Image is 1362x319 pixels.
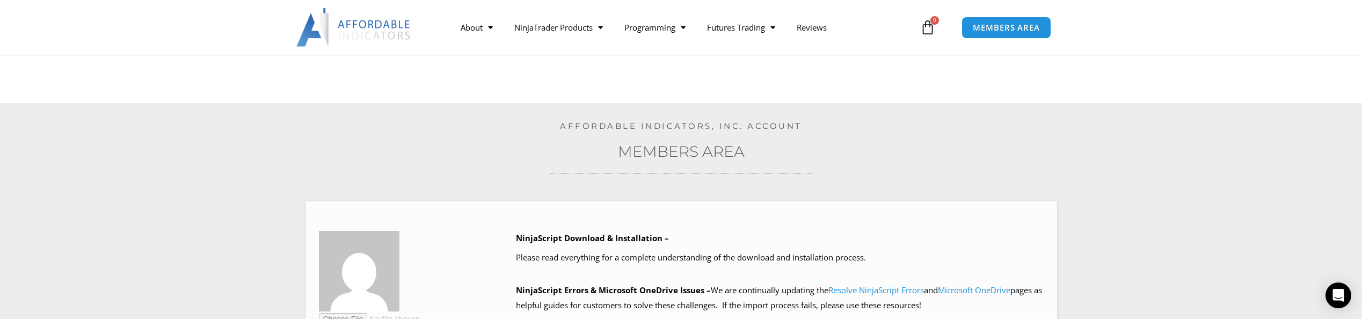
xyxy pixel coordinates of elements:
[516,250,1044,265] p: Please read everything for a complete understanding of the download and installation process.
[930,16,939,25] span: 0
[786,15,837,40] a: Reviews
[938,285,1010,295] a: Microsoft OneDrive
[696,15,786,40] a: Futures Trading
[560,121,802,131] a: Affordable Indicators, Inc. Account
[962,17,1051,39] a: MEMBERS AREA
[450,15,917,40] nav: Menu
[828,285,924,295] a: Resolve NinjaScript Errors
[319,231,399,311] img: 983db4b27ac5810e14989565a54a93ac3ab6b17e7dd48343033031a230d7b01f
[296,8,412,47] img: LogoAI | Affordable Indicators – NinjaTrader
[504,15,614,40] a: NinjaTrader Products
[516,233,669,243] b: NinjaScript Download & Installation –
[450,15,504,40] a: About
[618,142,745,161] a: Members Area
[614,15,696,40] a: Programming
[1325,282,1351,308] div: Open Intercom Messenger
[516,283,1044,313] p: We are continually updating the and pages as helpful guides for customers to solve these challeng...
[904,12,951,43] a: 0
[973,24,1040,32] span: MEMBERS AREA
[516,285,711,295] b: NinjaScript Errors & Microsoft OneDrive Issues –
